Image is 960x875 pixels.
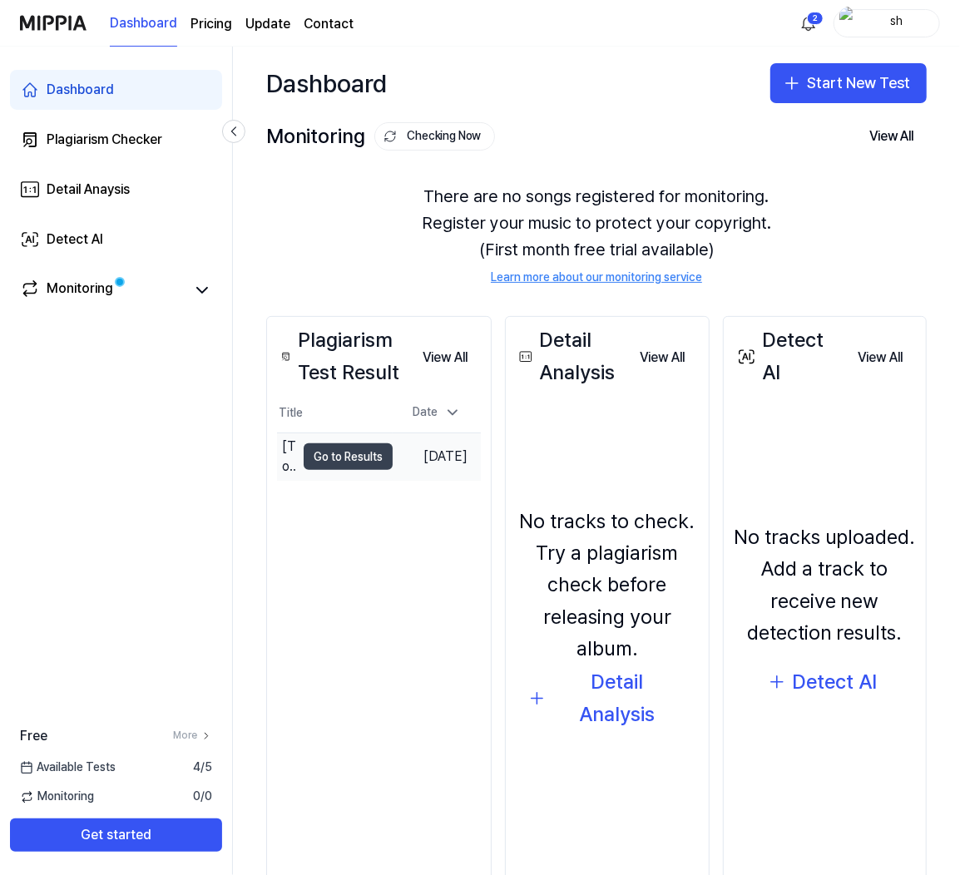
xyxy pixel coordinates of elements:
[393,433,481,481] td: [DATE]
[864,13,929,32] div: sh
[834,9,940,37] button: profilesh
[47,180,130,200] div: Detail Anaysis
[516,506,699,665] div: No tracks to check. Try a plagiarism check before releasing your album.
[47,230,103,250] div: Detect AI
[799,13,819,33] img: 알림
[20,788,94,805] span: Monitoring
[844,339,916,374] a: View All
[304,443,393,470] button: Go to Results
[47,80,114,100] div: Dashboard
[807,12,824,25] div: 2
[191,14,232,34] a: Pricing
[409,341,481,374] button: View All
[516,679,699,719] button: Detail Analysis
[20,279,186,302] a: Monitoring
[755,662,893,702] button: Detect AI
[20,726,47,746] span: Free
[277,324,409,388] div: Plagiarism Test Result
[627,339,699,374] a: View All
[839,7,859,40] img: profile
[266,121,495,152] div: Monitoring
[516,324,627,388] div: Detail Analysis
[10,70,222,110] a: Dashboard
[844,341,916,374] button: View All
[10,818,222,852] button: Get started
[193,759,212,776] span: 4 / 5
[304,14,354,34] a: Contact
[406,399,468,426] div: Date
[20,759,116,776] span: Available Tests
[795,10,822,37] button: 알림2
[491,269,702,286] a: Learn more about our monitoring service
[792,666,877,698] div: Detect AI
[734,324,845,388] div: Detect AI
[47,279,113,302] div: Monitoring
[552,666,681,730] div: Detail Analysis
[266,163,927,306] div: There are no songs registered for monitoring. Register your music to protect your copyright. (Fir...
[193,788,212,805] span: 0 / 0
[374,122,495,151] button: Checking Now
[409,339,481,374] a: View All
[10,120,222,160] a: Plagiarism Checker
[627,341,699,374] button: View All
[770,63,927,103] button: Start New Test
[277,393,393,433] th: Title
[266,63,387,103] div: Dashboard
[47,130,162,150] div: Plagiarism Checker
[10,170,222,210] a: Detail Anaysis
[734,522,917,650] div: No tracks uploaded. Add a track to receive new detection results.
[282,437,295,477] div: [Topline] [PERSON_NAME] tea & Honey ft. [PERSON_NAME] • Lyrics •
[10,220,222,260] a: Detect AI
[856,120,927,153] button: View All
[245,14,290,34] a: Update
[110,1,177,47] a: Dashboard
[173,729,212,743] a: More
